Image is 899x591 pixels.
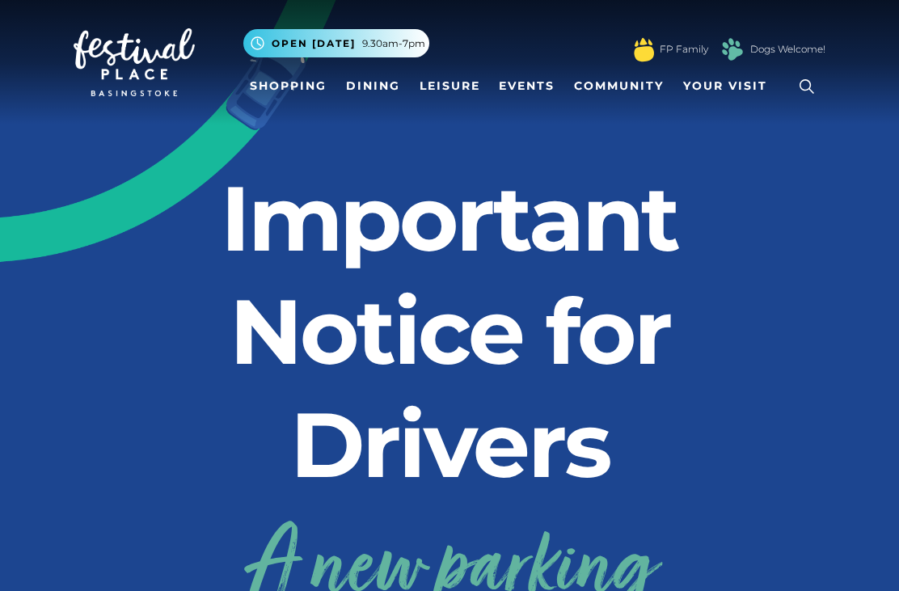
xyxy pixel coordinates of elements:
span: Open [DATE] [272,36,356,51]
a: Events [492,71,561,101]
a: Your Visit [677,71,782,101]
a: Dining [340,71,407,101]
img: Festival Place Logo [74,28,195,96]
h2: Important Notice for Drivers [203,162,696,501]
a: Leisure [413,71,487,101]
a: Community [568,71,670,101]
a: FP Family [660,42,708,57]
button: Open [DATE] 9.30am-7pm [243,29,429,57]
span: 9.30am-7pm [362,36,425,51]
a: Dogs Welcome! [750,42,825,57]
span: Your Visit [683,78,767,95]
a: Shopping [243,71,333,101]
